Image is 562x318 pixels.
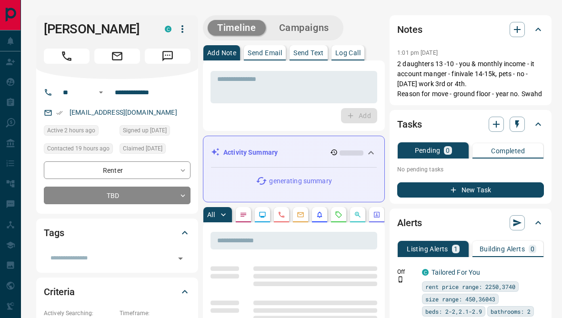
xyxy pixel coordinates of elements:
[531,246,534,252] p: 0
[44,49,90,64] span: Call
[44,161,191,179] div: Renter
[270,20,339,36] button: Campaigns
[425,282,515,291] span: rent price range: 2250,3740
[208,20,266,36] button: Timeline
[480,246,525,252] p: Building Alerts
[207,211,215,218] p: All
[44,143,115,157] div: Fri Sep 12 2025
[397,162,544,177] p: No pending tasks
[278,211,285,219] svg: Calls
[123,144,162,153] span: Claimed [DATE]
[316,211,323,219] svg: Listing Alerts
[56,109,63,116] svg: Email Verified
[425,294,495,304] span: size range: 450,36043
[120,143,191,157] div: Sat Aug 09 2025
[259,211,266,219] svg: Lead Browsing Activity
[44,221,191,244] div: Tags
[120,309,191,318] p: Timeframe:
[44,125,115,139] div: Sat Sep 13 2025
[425,307,482,316] span: beds: 2-2,2.1-2.9
[397,268,416,276] p: Off
[335,50,361,56] p: Log Call
[293,50,324,56] p: Send Text
[397,59,544,99] p: 2 daughters 13 -10 - you & monthly income - it account manger - finivale 14-15k, pets - no - [DAT...
[44,309,115,318] p: Actively Searching:
[207,50,236,56] p: Add Note
[397,211,544,234] div: Alerts
[70,109,177,116] a: [EMAIL_ADDRESS][DOMAIN_NAME]
[95,87,107,98] button: Open
[269,176,331,186] p: generating summary
[44,284,75,299] h2: Criteria
[397,113,544,136] div: Tasks
[354,211,361,219] svg: Opportunities
[44,280,191,303] div: Criteria
[373,211,381,219] svg: Agent Actions
[44,21,151,37] h1: [PERSON_NAME]
[415,147,441,154] p: Pending
[47,144,110,153] span: Contacted 19 hours ago
[44,225,64,240] h2: Tags
[432,268,480,276] a: Tailored For You
[223,148,278,158] p: Activity Summary
[397,117,421,132] h2: Tasks
[297,211,304,219] svg: Emails
[165,26,171,32] div: condos.ca
[240,211,247,219] svg: Notes
[454,246,458,252] p: 1
[248,50,282,56] p: Send Email
[397,215,422,230] h2: Alerts
[491,148,525,154] p: Completed
[123,126,167,135] span: Signed up [DATE]
[397,50,438,56] p: 1:01 pm [DATE]
[145,49,191,64] span: Message
[397,276,404,283] svg: Push Notification Only
[446,147,450,154] p: 0
[397,182,544,198] button: New Task
[407,246,448,252] p: Listing Alerts
[44,187,191,204] div: TBD
[397,22,422,37] h2: Notes
[94,49,140,64] span: Email
[422,269,429,276] div: condos.ca
[335,211,342,219] svg: Requests
[397,18,544,41] div: Notes
[491,307,531,316] span: bathrooms: 2
[174,252,187,265] button: Open
[211,144,377,161] div: Activity Summary
[47,126,95,135] span: Active 2 hours ago
[120,125,191,139] div: Sat Aug 09 2025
